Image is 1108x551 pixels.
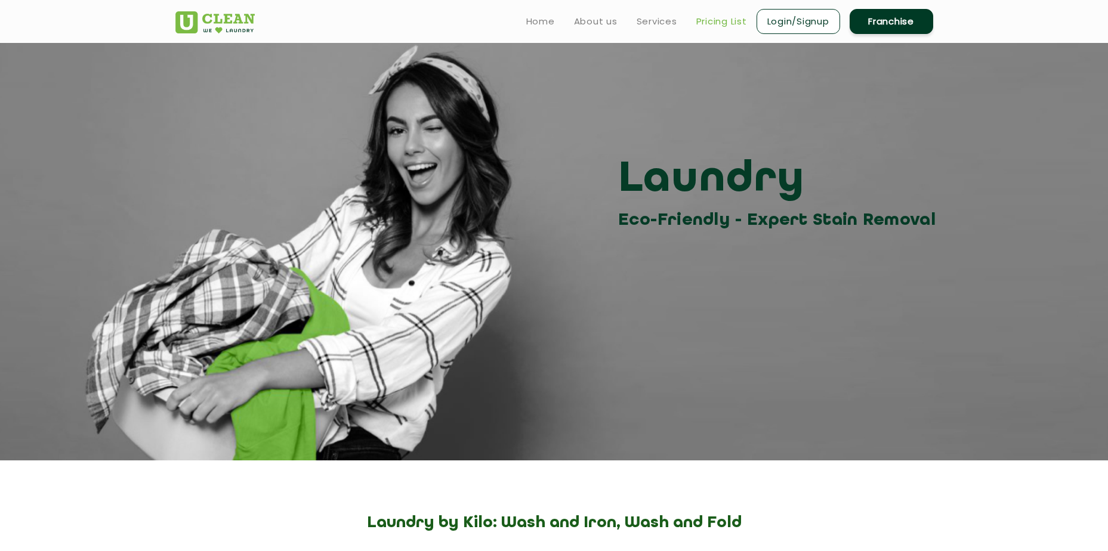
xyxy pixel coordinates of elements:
a: Pricing List [696,14,747,29]
h3: Laundry [618,153,942,207]
a: Login/Signup [757,9,840,34]
h3: Eco-Friendly - Expert Stain Removal [618,207,942,234]
a: About us [574,14,618,29]
img: UClean Laundry and Dry Cleaning [175,11,255,33]
a: Franchise [850,9,933,34]
a: Home [526,14,555,29]
a: Services [637,14,677,29]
